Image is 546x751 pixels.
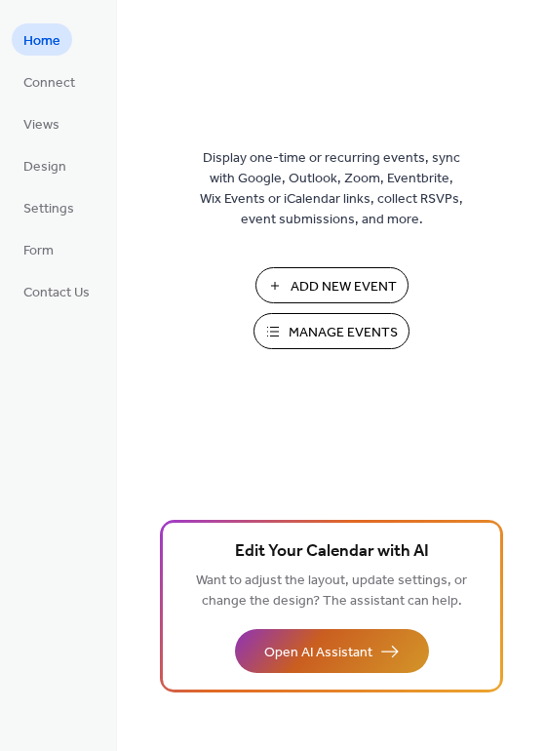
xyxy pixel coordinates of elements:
span: Design [23,157,66,178]
span: Home [23,31,60,52]
span: Connect [23,73,75,94]
span: Open AI Assistant [264,643,372,663]
span: Want to adjust the layout, update settings, or change the design? The assistant can help. [196,568,467,614]
span: Contact Us [23,283,90,303]
a: Home [12,23,72,56]
span: Edit Your Calendar with AI [235,538,429,566]
a: Connect [12,65,87,98]
button: Add New Event [255,267,409,303]
span: Settings [23,199,74,219]
span: Form [23,241,54,261]
span: Views [23,115,59,136]
a: Views [12,107,71,139]
span: Add New Event [291,277,397,297]
button: Manage Events [253,313,409,349]
a: Form [12,233,65,265]
span: Display one-time or recurring events, sync with Google, Outlook, Zoom, Eventbrite, Wix Events or ... [200,148,463,230]
a: Design [12,149,78,181]
a: Settings [12,191,86,223]
button: Open AI Assistant [235,629,429,673]
span: Manage Events [289,323,398,343]
a: Contact Us [12,275,101,307]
